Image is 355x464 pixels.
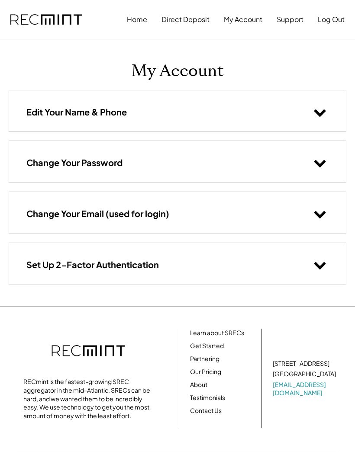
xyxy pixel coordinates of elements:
[26,106,127,118] h3: Edit Your Name & Phone
[131,61,224,81] h1: My Account
[23,378,153,420] div: RECmint is the fastest-growing SREC aggregator in the mid-Atlantic. SRECs can be hard, and we wan...
[26,208,169,219] h3: Change Your Email (used for login)
[277,11,303,28] button: Support
[190,394,225,402] a: Testimonials
[127,11,147,28] button: Home
[224,11,262,28] button: My Account
[190,406,222,415] a: Contact Us
[52,336,125,367] img: recmint-logotype%403x.png
[26,259,159,270] h3: Set Up 2-Factor Authentication
[161,11,210,28] button: Direct Deposit
[273,359,329,368] div: [STREET_ADDRESS]
[190,342,224,350] a: Get Started
[190,381,207,389] a: About
[10,14,82,25] img: recmint-logotype%403x.png
[318,11,345,28] button: Log Out
[273,370,336,378] div: [GEOGRAPHIC_DATA]
[190,368,221,376] a: Our Pricing
[190,329,244,337] a: Learn about SRECs
[26,157,123,168] h3: Change Your Password
[273,381,338,397] a: [EMAIL_ADDRESS][DOMAIN_NAME]
[190,355,219,363] a: Partnering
